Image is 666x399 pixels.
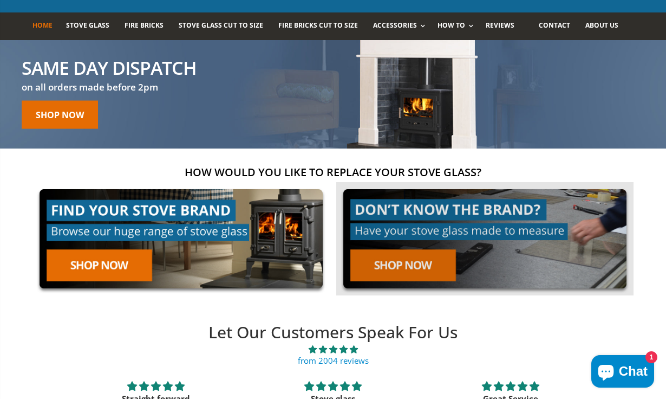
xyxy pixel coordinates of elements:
span: Fire Bricks Cut To Size [278,21,358,30]
a: Stove Glass Cut To Size [179,12,271,40]
a: Shop Now [22,100,98,128]
div: 5 stars [80,379,232,393]
span: Stove Glass [66,21,109,30]
span: Contact [539,21,570,30]
a: Home [32,12,61,40]
span: Home [32,21,53,30]
a: Stove Glass [66,12,117,40]
div: 5 stars [257,379,409,393]
img: find-your-brand-cta_9b334d5d-5c94-48ed-825f-d7972bbdebd0.jpg [32,182,330,295]
a: Accessories [373,12,430,40]
a: How To [438,12,479,40]
inbox-online-store-chat: Shopify online store chat [588,355,657,390]
div: 5 stars [435,379,586,393]
span: How To [438,21,465,30]
a: Contact [539,12,578,40]
a: from 2004 reviews [298,355,369,366]
h2: How would you like to replace your stove glass? [32,165,634,179]
a: Fire Bricks [125,12,172,40]
span: 4.90 stars [67,344,599,355]
span: Accessories [373,21,417,30]
a: 4.90 stars from 2004 reviews [67,344,599,366]
a: About us [585,12,626,40]
h3: on all orders made before 2pm [22,81,197,93]
h2: Same day Dispatch [22,58,197,76]
a: Fire Bricks Cut To Size [278,12,366,40]
span: Stove Glass Cut To Size [179,21,263,30]
span: Fire Bricks [125,21,164,30]
a: Reviews [486,12,523,40]
h2: Let Our Customers Speak For Us [67,321,599,344]
span: About us [585,21,618,30]
span: Reviews [486,21,514,30]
